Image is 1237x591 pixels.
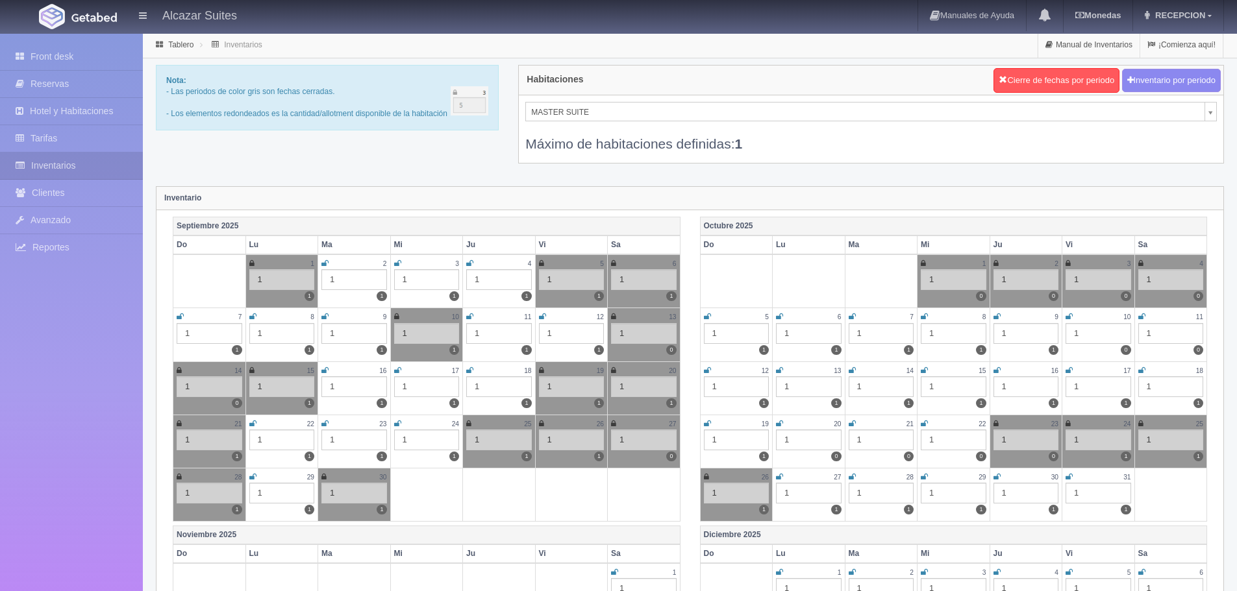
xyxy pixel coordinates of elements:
[990,544,1062,563] th: Ju
[1134,544,1207,563] th: Sa
[1038,32,1140,58] a: Manual de Inventarios
[394,429,460,450] div: 1
[162,6,237,23] h4: Alcazar Suites
[773,235,845,254] th: Lu
[1127,569,1131,576] small: 5
[1123,313,1131,320] small: 10
[521,291,531,301] label: 1
[318,235,391,254] th: Ma
[910,313,914,320] small: 7
[1140,32,1223,58] a: ¡Comienza aquí!
[1121,398,1131,408] label: 1
[1049,505,1058,514] label: 1
[234,420,242,428] small: 21
[321,323,387,344] div: 1
[1134,235,1207,254] th: Sa
[921,376,986,397] div: 1
[838,569,842,576] small: 1
[776,483,842,503] div: 1
[976,345,986,355] label: 1
[993,68,1119,93] button: Cierre de fechas por periodo
[669,420,676,428] small: 27
[759,398,769,408] label: 1
[704,429,769,450] div: 1
[1122,69,1221,93] button: Inventario por periodo
[156,65,499,130] div: - Las periodos de color gris son fechas cerradas. - Los elementos redondeados es la cantidad/allo...
[611,376,677,397] div: 1
[704,483,769,503] div: 1
[173,235,246,254] th: Do
[1138,323,1204,344] div: 1
[666,345,676,355] label: 0
[177,483,242,503] div: 1
[390,235,463,254] th: Mi
[1051,367,1058,374] small: 16
[673,260,677,267] small: 6
[234,367,242,374] small: 14
[535,235,608,254] th: Vi
[524,420,531,428] small: 25
[390,544,463,563] th: Mi
[976,505,986,514] label: 1
[773,544,845,563] th: Lu
[1066,429,1131,450] div: 1
[982,313,986,320] small: 8
[377,345,386,355] label: 1
[669,313,676,320] small: 13
[1066,323,1131,344] div: 1
[666,452,676,461] label: 0
[1193,345,1203,355] label: 0
[673,569,677,576] small: 1
[762,420,769,428] small: 19
[1121,505,1131,514] label: 1
[1049,452,1058,461] label: 0
[377,452,386,461] label: 1
[910,569,914,576] small: 2
[455,260,459,267] small: 3
[224,40,262,49] a: Inventarios
[1066,376,1131,397] div: 1
[177,376,242,397] div: 1
[527,75,583,84] h4: Habitaciones
[776,376,842,397] div: 1
[700,235,773,254] th: Do
[379,367,386,374] small: 16
[845,544,918,563] th: Ma
[597,367,604,374] small: 19
[776,323,842,344] div: 1
[249,429,315,450] div: 1
[597,313,604,320] small: 12
[249,269,315,290] div: 1
[307,420,314,428] small: 22
[976,398,986,408] label: 1
[1051,474,1058,481] small: 30
[990,235,1062,254] th: Ju
[993,269,1059,290] div: 1
[611,269,677,290] div: 1
[232,452,242,461] label: 1
[762,474,769,481] small: 26
[759,345,769,355] label: 1
[1049,398,1058,408] label: 1
[232,345,242,355] label: 1
[449,345,459,355] label: 1
[39,4,65,29] img: Getabed
[1138,269,1204,290] div: 1
[394,323,460,344] div: 1
[452,420,459,428] small: 24
[377,505,386,514] label: 1
[1138,376,1204,397] div: 1
[918,544,990,563] th: Mi
[394,269,460,290] div: 1
[1193,291,1203,301] label: 0
[451,86,489,115] img: cutoff.png
[525,102,1217,121] a: MASTER SUITE
[976,291,986,301] label: 0
[608,544,681,563] th: Sa
[849,323,914,344] div: 1
[249,483,315,503] div: 1
[177,429,242,450] div: 1
[1121,452,1131,461] label: 1
[1066,483,1131,503] div: 1
[377,291,386,301] label: 1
